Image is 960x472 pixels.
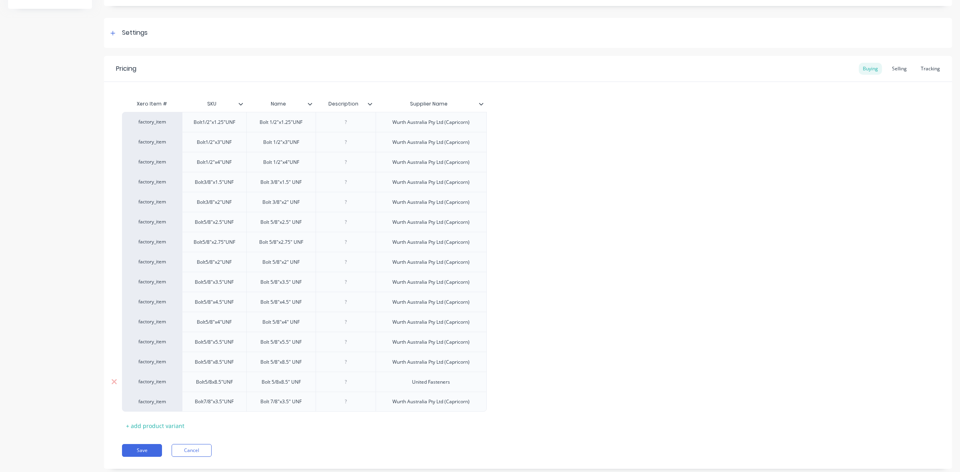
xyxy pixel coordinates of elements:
[316,94,371,114] div: Description
[376,94,482,114] div: Supplier Name
[172,444,212,457] button: Cancel
[254,217,308,227] div: Bolt 5/8"x2.5" UNF
[888,63,911,75] div: Selling
[122,352,487,372] div: factory_itemBolt5/8"x8.5"UNFBolt 5/8"x8.5" UNFWurth Australia Pty Ltd (Capricorn)
[254,277,308,287] div: Bolt 5/8"x3.5" UNF
[190,197,238,207] div: Bolt3/8"x2"UNF
[386,217,476,227] div: Wurth Australia Pty Ltd (Capricorn)
[386,317,476,327] div: Wurth Australia Pty Ltd (Capricorn)
[253,237,310,247] div: Bolt 5/8"x2.75" UNF
[386,297,476,307] div: Wurth Australia Pty Ltd (Capricorn)
[130,238,174,245] div: factory_item
[253,117,309,127] div: Bolt 1/2"x1.25"UNF
[182,94,242,114] div: SKU
[122,192,487,212] div: factory_itemBolt3/8"x2"UNFBolt 3/8"x2" UNFWurth Australia Pty Ltd (Capricorn)
[122,332,487,352] div: factory_itemBolt5/8"x5.5"UNFBolt 5/8"x5.5" UNFWurth Australia Pty Ltd (Capricorn)
[130,178,174,185] div: factory_item
[254,357,308,367] div: Bolt 5/8"x8.5" UNF
[188,297,240,307] div: Bolt5/8"x4.5"UNF
[116,64,136,74] div: Pricing
[386,177,476,187] div: Wurth Australia Pty Ltd (Capricorn)
[386,396,476,407] div: Wurth Australia Pty Ltd (Capricorn)
[190,377,239,387] div: Bolt5/8x8.5"UNF
[386,117,476,127] div: Wurth Australia Pty Ltd (Capricorn)
[130,278,174,285] div: factory_item
[254,177,308,187] div: Bolt 3/8"x1.5" UNF
[130,218,174,225] div: factory_item
[188,357,240,367] div: Bolt5/8"x8.5"UNF
[130,118,174,125] div: factory_item
[190,257,238,267] div: Bolt5/8"x2"UNF
[130,158,174,165] div: factory_item
[122,392,487,412] div: factory_itemBolt7/8"x3.5"UNFBolt 7/8"x3.5" UNFWurth Australia Pty Ltd (Capricorn)
[254,297,308,307] div: Bolt 5/8"x4.5" UNF
[122,96,182,112] div: Xero Item #
[122,212,487,232] div: factory_itemBolt5/8"x2.5"UNFBolt 5/8"x2.5" UNFWurth Australia Pty Ltd (Capricorn)
[188,177,240,187] div: Bolt3/8"x1.5"UNF
[255,377,307,387] div: Bolt 5/8x8.5" UNF
[376,96,487,112] div: Supplier Name
[917,63,944,75] div: Tracking
[122,152,487,172] div: factory_itemBolt1/2"x4"UNFBolt 1/2"x4"UNFWurth Australia Pty Ltd (Capricorn)
[122,312,487,332] div: factory_itemBolt5/8"x4"UNFBolt 5/8"x4" UNFWurth Australia Pty Ltd (Capricorn)
[386,357,476,367] div: Wurth Australia Pty Ltd (Capricorn)
[130,298,174,305] div: factory_item
[130,318,174,325] div: factory_item
[386,157,476,167] div: Wurth Australia Pty Ltd (Capricorn)
[188,396,240,407] div: Bolt7/8"x3.5"UNF
[122,420,188,432] div: + add product variant
[254,396,308,407] div: Bolt 7/8"x3.5" UNF
[122,292,487,312] div: factory_itemBolt5/8"x4.5"UNFBolt 5/8"x4.5" UNFWurth Australia Pty Ltd (Capricorn)
[386,137,476,147] div: Wurth Australia Pty Ltd (Capricorn)
[188,337,240,347] div: Bolt5/8"x5.5"UNF
[246,94,311,114] div: Name
[190,157,238,167] div: Bolt1/2"x4"UNF
[256,317,306,327] div: Bolt 5/8"x4" UNF
[386,277,476,287] div: Wurth Australia Pty Ltd (Capricorn)
[122,232,487,252] div: factory_itemBolt5/8"x2.75"UNFBolt 5/8"x2.75" UNFWurth Australia Pty Ltd (Capricorn)
[187,117,242,127] div: Bolt1/2"x1.25"UNF
[122,272,487,292] div: factory_itemBolt5/8"x3.5"UNFBolt 5/8"x3.5" UNFWurth Australia Pty Ltd (Capricorn)
[190,317,238,327] div: Bolt5/8"x4"UNF
[122,112,487,132] div: factory_itemBolt1/2"x1.25"UNFBolt 1/2"x1.25"UNFWurth Australia Pty Ltd (Capricorn)
[406,377,456,387] div: United Fasteners
[859,63,882,75] div: Buying
[188,217,240,227] div: Bolt5/8"x2.5"UNF
[386,337,476,347] div: Wurth Australia Pty Ltd (Capricorn)
[256,257,306,267] div: Bolt 5/8"x2" UNF
[130,398,174,405] div: factory_item
[182,96,246,112] div: SKU
[130,198,174,205] div: factory_item
[122,252,487,272] div: factory_itemBolt5/8"x2"UNFBolt 5/8"x2" UNFWurth Australia Pty Ltd (Capricorn)
[130,258,174,265] div: factory_item
[122,444,162,457] button: Save
[130,138,174,145] div: factory_item
[122,372,487,392] div: factory_itemBolt5/8x8.5"UNFBolt 5/8x8.5" UNFUnited Fasteners
[386,237,476,247] div: Wurth Australia Pty Ltd (Capricorn)
[256,197,306,207] div: Bolt 3/8"x2" UNF
[246,96,316,112] div: Name
[130,338,174,345] div: factory_item
[386,197,476,207] div: Wurth Australia Pty Ltd (Capricorn)
[257,157,306,167] div: Bolt 1/2"x4"UNF
[386,257,476,267] div: Wurth Australia Pty Ltd (Capricorn)
[122,28,148,38] div: Settings
[190,137,238,147] div: Bolt1/2"x3"UNF
[122,172,487,192] div: factory_itemBolt3/8"x1.5"UNFBolt 3/8"x1.5" UNFWurth Australia Pty Ltd (Capricorn)
[316,96,376,112] div: Description
[130,358,174,365] div: factory_item
[188,277,240,287] div: Bolt5/8"x3.5"UNF
[257,137,306,147] div: Bolt 1/2"x3"UNF
[187,237,242,247] div: Bolt5/8"x2.75"UNF
[130,378,174,385] div: factory_item
[254,337,308,347] div: Bolt 5/8"x5.5" UNF
[122,132,487,152] div: factory_itemBolt1/2"x3"UNFBolt 1/2"x3"UNFWurth Australia Pty Ltd (Capricorn)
